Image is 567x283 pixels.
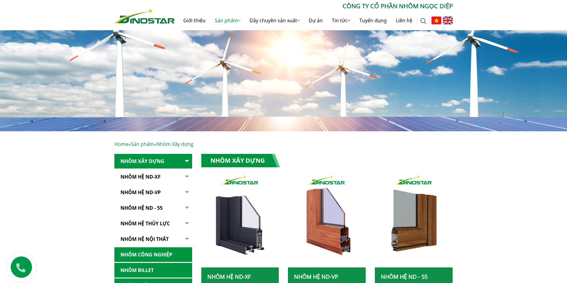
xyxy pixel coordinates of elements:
[288,172,366,267] img: nhom xay dung
[294,273,338,280] a: Nhôm Hệ ND-VP
[114,185,192,200] a: Nhôm Hệ ND-VP
[114,263,192,278] a: Nhôm Billet
[245,11,304,30] a: Dây chuyền sản xuất
[327,11,355,30] a: Tin tức
[114,141,193,147] span: » »
[201,172,279,267] img: nhom xay dung
[420,18,426,24] img: search
[114,247,192,262] a: Nhôm Công nghiệp
[431,16,441,24] img: Tiếng Việt
[156,141,193,147] span: Nhôm Xây dựng
[114,232,192,247] a: Nhôm hệ nội thất
[175,2,453,11] p: CÔNG TY CỔ PHẦN NHÔM NGỌC DIỆP
[114,141,128,147] a: Home
[114,154,192,169] a: Nhôm Xây dựng
[179,11,210,30] a: Giới thiệu
[355,11,391,30] a: Tuyển dụng
[201,154,280,167] h1: Nhôm Xây dựng
[114,169,192,184] a: Nhôm Hệ ND-XF
[131,141,154,147] a: Sản phẩm
[304,11,327,30] a: Dự án
[375,172,453,267] img: nhom xay dung
[381,273,428,280] a: NHÔM HỆ ND - 55
[207,273,251,280] a: Nhôm Hệ ND-XF
[391,11,417,30] a: Liên hệ
[114,201,192,216] a: NHÔM HỆ ND - 55
[114,8,175,24] img: Nhôm Dinostar
[114,216,192,231] a: Nhôm hệ thủy lực
[210,11,245,30] a: Sản phẩm
[443,16,453,24] img: English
